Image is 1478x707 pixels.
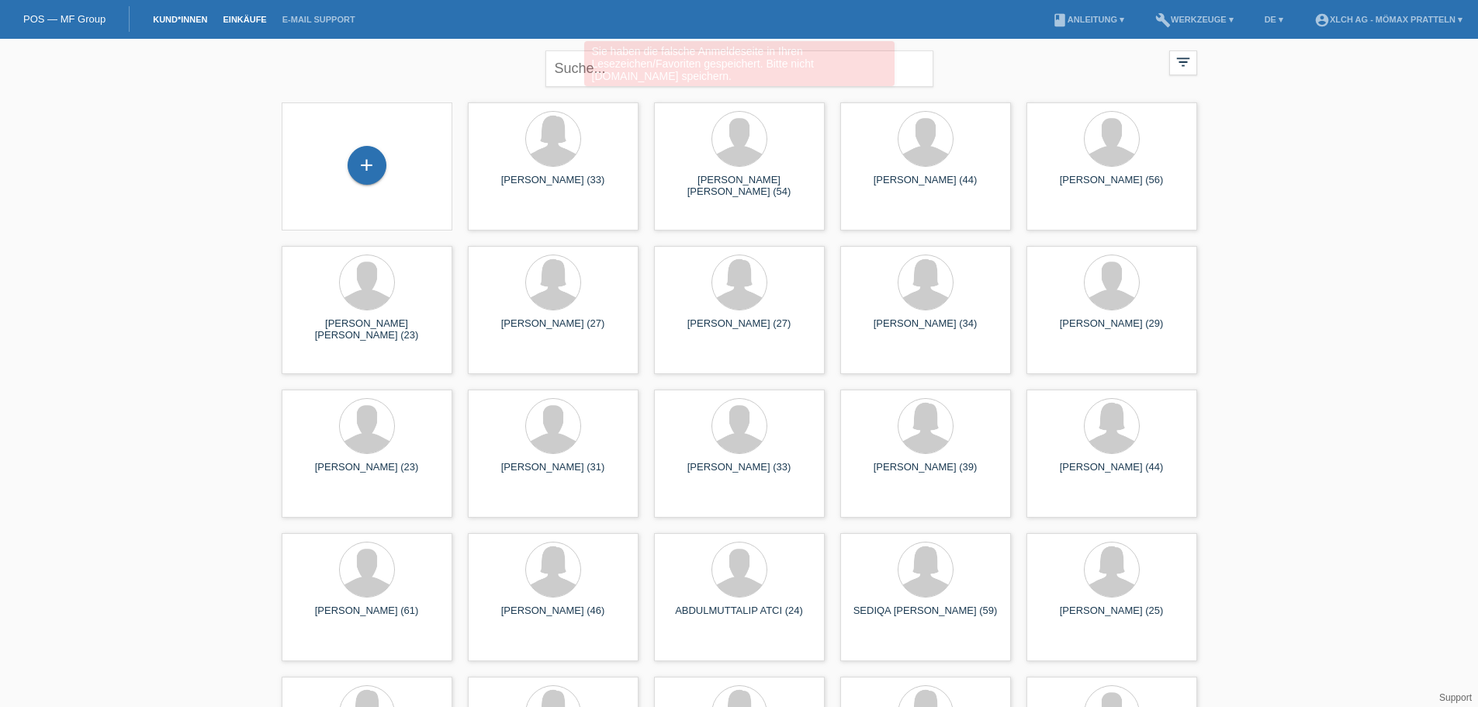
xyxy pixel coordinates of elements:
div: [PERSON_NAME] (46) [480,605,626,629]
a: E-Mail Support [275,15,363,24]
div: [PERSON_NAME] (56) [1039,174,1185,199]
div: [PERSON_NAME] (27) [666,317,812,342]
div: [PERSON_NAME] (25) [1039,605,1185,629]
i: build [1155,12,1171,28]
div: [PERSON_NAME] [PERSON_NAME] (54) [666,174,812,199]
div: [PERSON_NAME] (33) [666,461,812,486]
a: Kund*innen [145,15,215,24]
div: ABDULMUTTALIP ATCI (24) [666,605,812,629]
i: book [1052,12,1068,28]
a: DE ▾ [1257,15,1291,24]
div: Sie haben die falsche Anmeldeseite in Ihren Lesezeichen/Favoriten gespeichert. Bitte nicht [DOMAI... [584,41,895,86]
div: [PERSON_NAME] (31) [480,461,626,486]
i: filter_list [1175,54,1192,71]
div: [PERSON_NAME] (33) [480,174,626,199]
a: POS — MF Group [23,13,106,25]
div: [PERSON_NAME] (34) [853,317,999,342]
div: [PERSON_NAME] (29) [1039,317,1185,342]
a: Einkäufe [215,15,274,24]
a: Support [1439,692,1472,703]
div: SEDIQA [PERSON_NAME] (59) [853,605,999,629]
div: [PERSON_NAME] (61) [294,605,440,629]
div: [PERSON_NAME] (44) [853,174,999,199]
a: buildWerkzeuge ▾ [1147,15,1241,24]
div: [PERSON_NAME] [PERSON_NAME] (23) [294,317,440,342]
i: account_circle [1314,12,1330,28]
div: [PERSON_NAME] (44) [1039,461,1185,486]
div: [PERSON_NAME] (23) [294,461,440,486]
a: bookAnleitung ▾ [1044,15,1132,24]
div: [PERSON_NAME] (27) [480,317,626,342]
a: account_circleXLCH AG - Mömax Pratteln ▾ [1307,15,1470,24]
div: [PERSON_NAME] (39) [853,461,999,486]
div: Kund*in hinzufügen [348,152,386,178]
